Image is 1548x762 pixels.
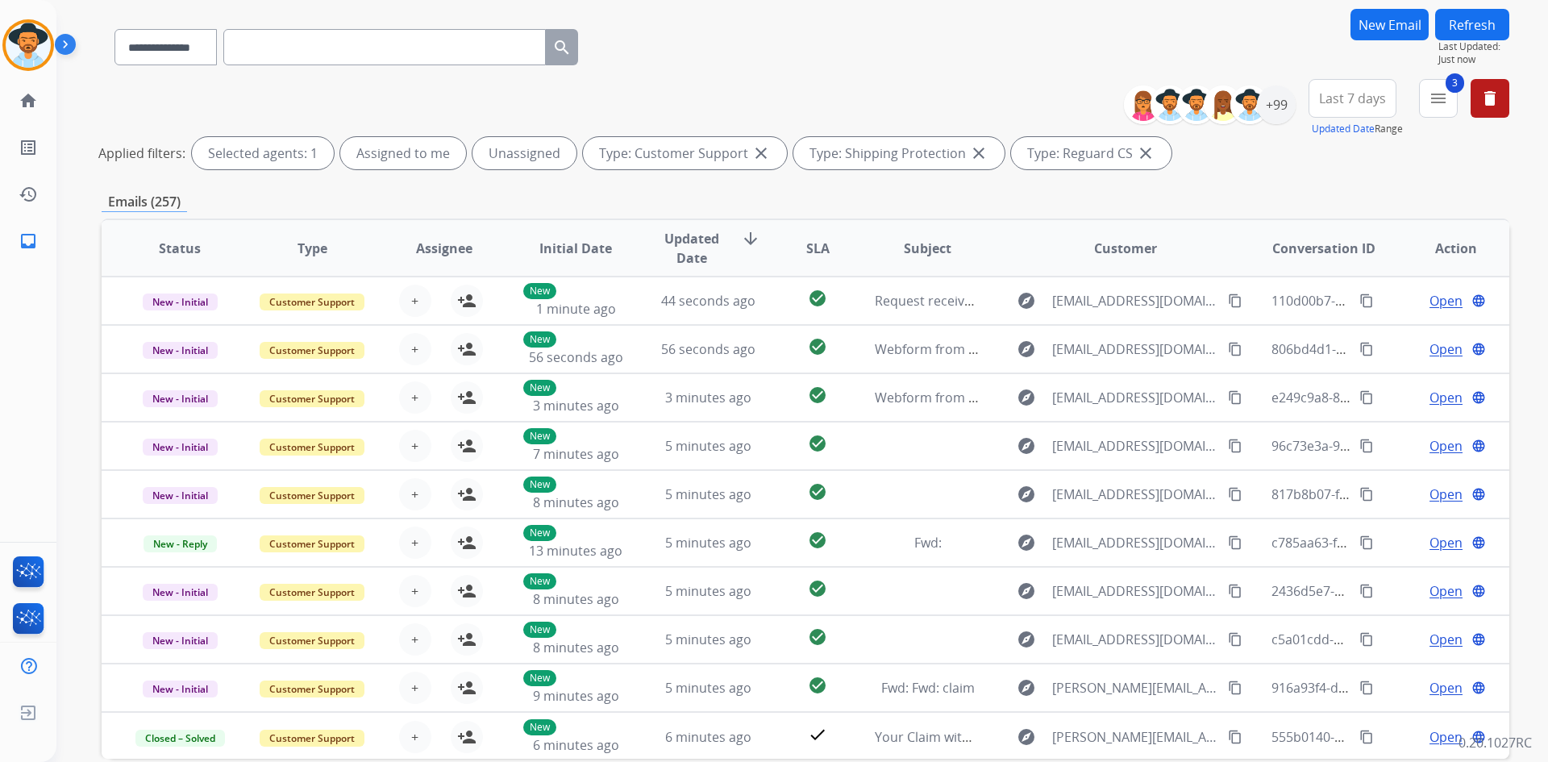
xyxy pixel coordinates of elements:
mat-icon: language [1471,535,1486,550]
span: New - Initial [143,632,218,649]
button: Refresh [1435,9,1509,40]
span: Fwd: [914,534,942,552]
button: + [399,672,431,704]
mat-icon: check_circle [808,385,827,405]
mat-icon: content_copy [1359,535,1374,550]
mat-icon: content_copy [1359,632,1374,647]
span: Subject [904,239,951,258]
span: New - Initial [143,390,218,407]
p: Applied filters: [98,144,185,163]
span: Range [1312,122,1403,135]
span: New - Initial [143,342,218,359]
mat-icon: close [969,144,988,163]
span: 6 minutes ago [665,728,751,746]
button: + [399,623,431,656]
mat-icon: content_copy [1228,632,1242,647]
span: Webform from [EMAIL_ADDRESS][DOMAIN_NAME] on [DATE] [875,389,1240,406]
span: 3 [1446,73,1464,93]
span: 555b0140-d90d-4bd6-91e3-c0cf4cd1f65d [1271,728,1517,746]
mat-icon: home [19,91,38,110]
mat-icon: explore [1017,727,1036,747]
mat-icon: language [1471,632,1486,647]
span: 13 minutes ago [529,542,622,560]
mat-icon: inbox [19,231,38,251]
p: Emails (257) [102,192,187,212]
span: Customer Support [260,584,364,601]
mat-icon: person_add [457,291,476,310]
span: + [411,581,418,601]
span: New - Initial [143,487,218,504]
span: Initial Date [539,239,612,258]
span: [EMAIL_ADDRESS][DOMAIN_NAME] [1052,485,1218,504]
span: Open [1429,533,1463,552]
span: Customer Support [260,294,364,310]
mat-icon: language [1471,342,1486,356]
span: 5 minutes ago [665,534,751,552]
mat-icon: content_copy [1228,681,1242,695]
mat-icon: person_add [457,339,476,359]
p: New [523,670,556,686]
p: New [523,573,556,589]
span: + [411,727,418,747]
span: Open [1429,388,1463,407]
p: New [523,428,556,444]
mat-icon: person_add [457,485,476,504]
div: Type: Shipping Protection [793,137,1005,169]
mat-icon: check_circle [808,531,827,550]
span: 96c73e3a-9b03-4adf-8658-7c03f670bfbc [1271,437,1511,455]
span: [EMAIL_ADDRESS][DOMAIN_NAME] [1052,436,1218,456]
mat-icon: check [808,725,827,744]
mat-icon: content_copy [1228,535,1242,550]
span: 7 minutes ago [533,445,619,463]
button: + [399,430,431,462]
span: 5 minutes ago [665,437,751,455]
mat-icon: close [751,144,771,163]
span: c785aa63-fafd-44bc-8963-e0fe99392df3 [1271,534,1508,552]
span: [EMAIL_ADDRESS][DOMAIN_NAME] [1052,533,1218,552]
p: New [523,525,556,541]
span: Type [298,239,327,258]
span: New - Initial [143,439,218,456]
span: Updated Date [655,229,729,268]
p: New [523,477,556,493]
mat-icon: explore [1017,678,1036,697]
mat-icon: explore [1017,436,1036,456]
span: 5 minutes ago [665,582,751,600]
span: 8 minutes ago [533,639,619,656]
button: + [399,721,431,753]
p: New [523,719,556,735]
span: Request received] Resolve the issue and log your decision. ͏‌ ͏‌ ͏‌ ͏‌ ͏‌ ͏‌ ͏‌ ͏‌ ͏‌ ͏‌ ͏‌ ͏‌ ͏‌... [875,292,1351,310]
span: 2436d5e7-e844-47ae-b44b-c1db8810765d [1271,582,1524,600]
mat-icon: content_copy [1228,294,1242,308]
span: [EMAIL_ADDRESS][DOMAIN_NAME] [1052,630,1218,649]
mat-icon: person_add [457,678,476,697]
span: Open [1429,630,1463,649]
mat-icon: language [1471,487,1486,502]
mat-icon: content_copy [1228,439,1242,453]
button: + [399,381,431,414]
p: New [523,622,556,638]
mat-icon: explore [1017,533,1036,552]
mat-icon: content_copy [1359,584,1374,598]
span: 5 minutes ago [665,631,751,648]
mat-icon: check_circle [808,579,827,598]
button: Last 7 days [1309,79,1396,118]
span: 5 minutes ago [665,485,751,503]
span: Customer Support [260,487,364,504]
mat-icon: content_copy [1359,342,1374,356]
mat-icon: language [1471,681,1486,695]
span: New - Initial [143,681,218,697]
span: + [411,339,418,359]
span: Open [1429,291,1463,310]
mat-icon: content_copy [1359,294,1374,308]
span: Customer Support [260,681,364,697]
div: Unassigned [472,137,576,169]
span: 56 seconds ago [529,348,623,366]
mat-icon: content_copy [1228,730,1242,744]
mat-icon: explore [1017,291,1036,310]
mat-icon: content_copy [1228,342,1242,356]
mat-icon: language [1471,294,1486,308]
span: + [411,291,418,310]
mat-icon: person_add [457,436,476,456]
p: New [523,283,556,299]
